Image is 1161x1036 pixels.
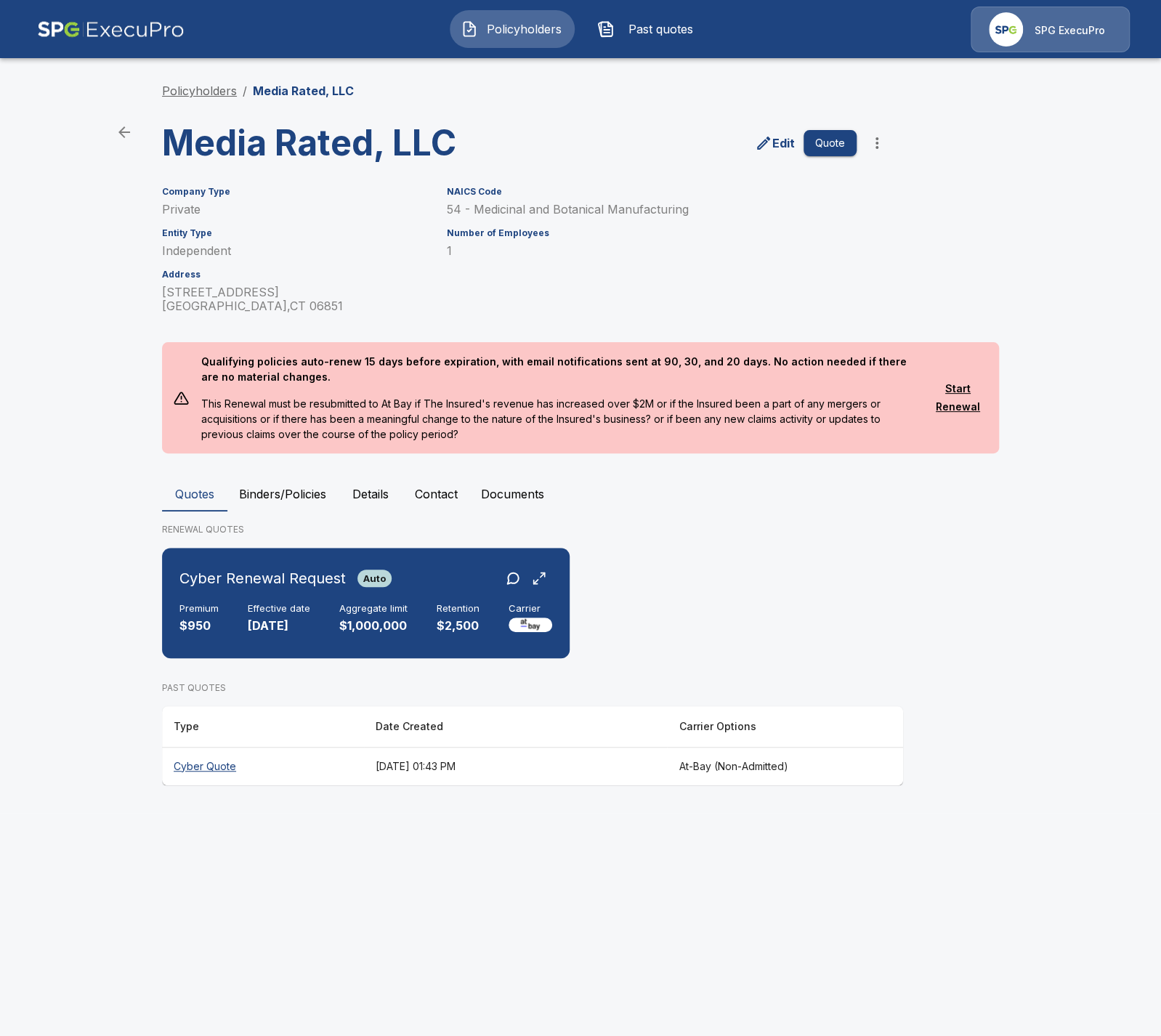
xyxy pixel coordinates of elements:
th: [DATE] 01:43 PM [364,747,667,785]
p: $2,500 [437,618,480,634]
button: Policyholders IconPolicyholders [450,10,575,48]
h6: Carrier [509,603,552,615]
th: At-Bay (Non-Admitted) [667,747,903,785]
p: RENEWAL QUOTES [162,523,999,536]
table: responsive table [162,706,903,785]
p: SPG ExecuPro [1035,23,1105,38]
li: / [243,82,247,100]
h6: Address [162,270,429,280]
p: $1,000,000 [339,618,408,634]
th: Carrier Options [667,706,903,748]
h6: Cyber Renewal Request [179,567,346,590]
button: Start Renewal [929,376,987,420]
p: Independent [162,244,429,258]
button: Quote [804,130,857,157]
th: Cyber Quote [162,747,364,785]
button: Quotes [162,477,227,511]
p: Private [162,203,429,216]
h6: Aggregate limit [339,603,408,615]
img: Carrier [509,618,552,632]
button: Details [338,477,403,511]
button: Binders/Policies [227,477,338,511]
img: Past quotes Icon [597,20,615,38]
button: Contact [403,477,469,511]
button: Past quotes IconPast quotes [586,10,711,48]
p: 54 - Medicinal and Botanical Manufacturing [447,203,857,216]
a: back [110,118,139,147]
p: $950 [179,618,219,634]
p: [STREET_ADDRESS] [GEOGRAPHIC_DATA] , CT 06851 [162,286,429,313]
p: Qualifying policies auto-renew 15 days before expiration, with email notifications sent at 90, 30... [190,342,929,396]
span: Auto [357,572,392,584]
span: Past quotes [620,20,700,38]
p: 1 [447,244,857,258]
p: Media Rated, LLC [253,82,354,100]
h6: Entity Type [162,228,429,238]
div: policyholder tabs [162,477,999,511]
th: Date Created [364,706,667,748]
button: Documents [469,477,556,511]
a: edit [752,131,798,155]
h6: Number of Employees [447,228,857,238]
span: Policyholders [484,20,564,38]
img: Agency Icon [989,12,1023,46]
a: Agency IconSPG ExecuPro [971,7,1130,52]
h3: Media Rated, LLC [162,123,521,163]
p: This Renewal must be resubmitted to At Bay if The Insured's revenue has increased over $2M or if ... [190,396,929,453]
p: Edit [772,134,795,152]
nav: breadcrumb [162,82,354,100]
h6: NAICS Code [447,187,857,197]
a: Policyholders [162,84,237,98]
img: Policyholders Icon [461,20,478,38]
th: Type [162,706,364,748]
p: [DATE] [248,618,310,634]
h6: Premium [179,603,219,615]
h6: Company Type [162,187,429,197]
img: AA Logo [37,7,185,52]
p: PAST QUOTES [162,681,903,695]
button: more [862,129,891,158]
h6: Effective date [248,603,310,615]
h6: Retention [437,603,480,615]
